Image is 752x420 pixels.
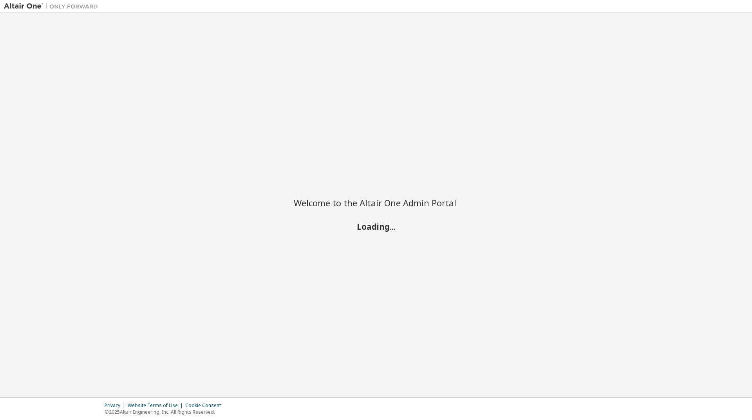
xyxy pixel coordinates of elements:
[105,409,226,415] p: © 2025 Altair Engineering, Inc. All Rights Reserved.
[128,402,185,409] div: Website Terms of Use
[294,221,458,231] h2: Loading...
[105,402,128,409] div: Privacy
[185,402,226,409] div: Cookie Consent
[294,197,458,208] h2: Welcome to the Altair One Admin Portal
[4,2,102,10] img: Altair One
